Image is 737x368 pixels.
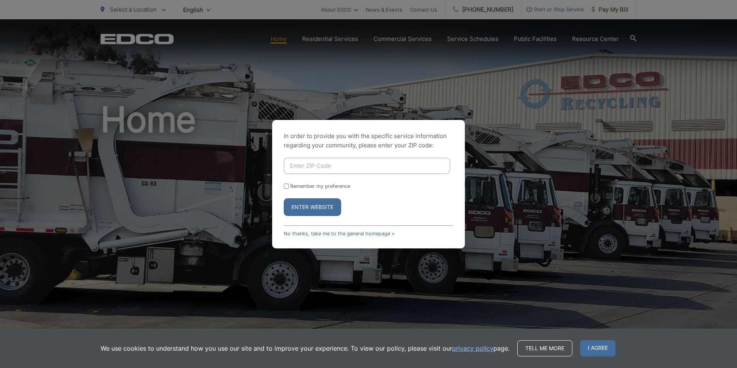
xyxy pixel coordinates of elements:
p: We use cookies to understand how you use our site and to improve your experience. To view our pol... [101,344,510,353]
input: Enter ZIP Code [284,158,450,174]
span: I agree [580,340,616,356]
a: No thanks, take me to the general homepage > [284,231,395,236]
button: Enter Website [284,198,341,216]
label: Remember my preference [290,183,350,189]
a: Tell me more [517,340,572,356]
a: privacy policy [452,344,493,353]
p: In order to provide you with the specific service information regarding your community, please en... [284,132,453,150]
